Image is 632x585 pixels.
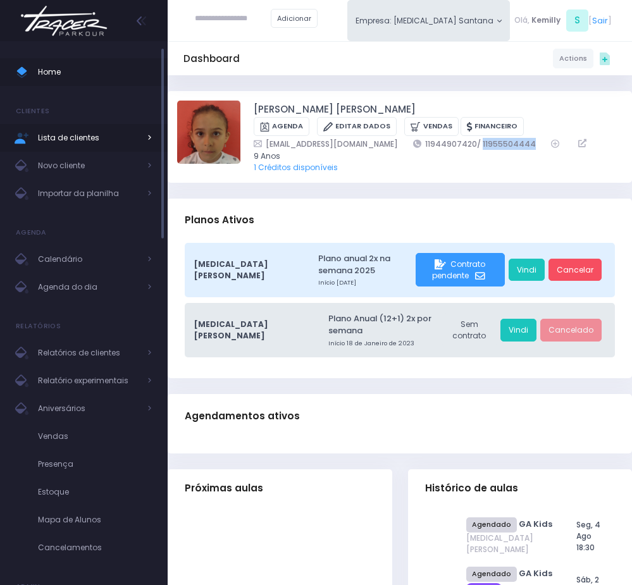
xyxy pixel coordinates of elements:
a: Sair [592,15,608,27]
span: [MEDICAL_DATA] [PERSON_NAME] [194,259,299,281]
span: Kemilly [531,15,561,26]
span: Seg, 4 Ago 18:30 [576,519,600,553]
img: Rafaela tiosso zago [177,101,240,164]
a: 11944907420/ 11955504444 [413,138,536,150]
span: [MEDICAL_DATA] [PERSON_NAME] [466,533,554,555]
span: Vendas [38,428,152,445]
a: GA Kids [519,518,552,530]
div: [ ] [510,8,616,34]
span: Calendário [38,251,139,268]
a: Actions [553,49,593,68]
span: Agendado [466,567,517,582]
span: Importar da planilha [38,185,139,202]
span: Cancelamentos [38,539,152,556]
span: 9 Anos [254,151,607,162]
h3: Agendamentos ativos [185,398,300,434]
a: Financeiro [461,117,524,137]
span: Novo cliente [38,157,139,174]
h5: Dashboard [183,53,240,65]
a: [EMAIL_ADDRESS][DOMAIN_NAME] [254,138,398,150]
h3: Planos Ativos [185,202,254,239]
h4: Relatórios [16,314,61,339]
span: Lista de clientes [38,130,139,146]
span: Histórico de aulas [425,483,518,494]
span: Olá, [514,15,530,26]
span: Estoque [38,484,152,500]
h4: Agenda [16,220,47,245]
a: [PERSON_NAME] [PERSON_NAME] [254,102,416,117]
span: [MEDICAL_DATA] [PERSON_NAME] [194,319,309,342]
span: Próximas aulas [185,483,263,494]
span: S [566,9,588,32]
a: Adicionar [271,9,318,28]
small: Início [DATE] [318,278,412,287]
a: Agenda [254,117,309,137]
a: 1 Créditos disponíveis [254,162,338,173]
a: GA Kids [519,567,552,579]
span: Contrato pendente [432,259,485,281]
span: Mapa de Alunos [38,512,152,528]
small: Início 18 de Janeiro de 2023 [328,339,438,348]
a: Plano Anual (12+1) 2x por semana [328,312,438,337]
span: Relatório experimentais [38,373,139,389]
span: Presença [38,456,152,472]
div: Sem contrato [442,313,497,347]
span: Agenda do dia [38,279,139,295]
a: Cancelar [548,259,602,281]
span: Agendado [466,517,517,533]
a: Vindi [500,319,536,342]
a: Vindi [509,259,545,281]
a: Vendas [404,117,458,137]
span: Relatórios de clientes [38,345,139,361]
span: Home [38,64,152,80]
a: Editar Dados [317,117,397,137]
span: Aniversários [38,400,139,417]
a: Plano anual 2x na semana 2025 [318,252,412,277]
h4: Clientes [16,99,49,124]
